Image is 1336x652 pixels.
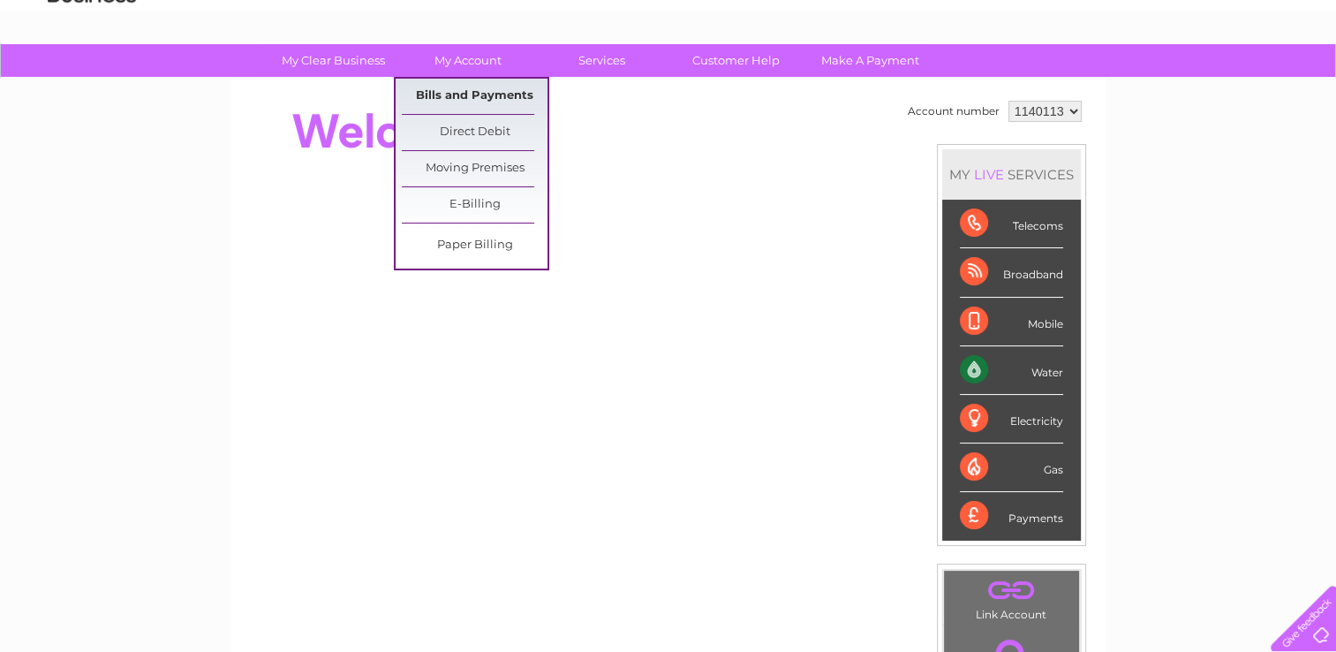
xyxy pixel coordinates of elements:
div: MY SERVICES [942,149,1081,200]
div: Payments [960,492,1063,540]
div: Water [960,346,1063,395]
td: Account number [903,96,1004,126]
div: Mobile [960,298,1063,346]
a: Moving Premises [402,151,547,186]
a: Services [529,44,675,77]
a: E-Billing [402,187,547,223]
a: Customer Help [663,44,809,77]
div: Telecoms [960,200,1063,248]
div: Electricity [960,395,1063,444]
a: Blog [1182,75,1208,88]
a: . [948,575,1075,606]
a: My Clear Business [260,44,406,77]
a: Paper Billing [402,228,547,263]
img: logo.png [47,46,137,100]
a: My Account [395,44,540,77]
div: Clear Business is a trading name of Verastar Limited (registered in [GEOGRAPHIC_DATA] No. 3667643... [252,10,1086,86]
a: Bills and Payments [402,79,547,114]
a: 0333 014 3131 [1003,9,1125,31]
a: Log out [1278,75,1319,88]
td: Link Account [943,570,1080,625]
a: Contact [1219,75,1262,88]
a: Make A Payment [797,44,943,77]
a: Water [1025,75,1059,88]
a: Telecoms [1119,75,1172,88]
a: Energy [1069,75,1108,88]
a: Direct Debit [402,115,547,150]
div: Broadband [960,248,1063,297]
div: Gas [960,444,1063,492]
div: LIVE [970,166,1008,183]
